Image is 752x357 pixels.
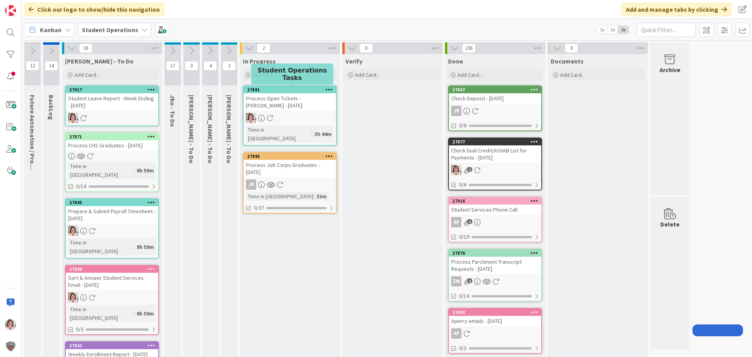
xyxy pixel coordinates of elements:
div: 27895 [247,154,336,159]
span: 0/6 [459,181,466,189]
div: Delete [660,219,680,229]
div: 27867 [449,86,541,93]
div: 27916 [452,198,541,204]
div: 27883 [452,310,541,315]
div: 27885Prepare & Submit Payroll Timesheet - [DATE] [66,199,158,223]
div: JR [244,179,336,190]
span: 0 [185,61,198,71]
div: 27888 [66,266,158,273]
div: Time in [GEOGRAPHIC_DATA] [246,125,311,143]
div: 27885 [66,199,158,206]
div: 27895 [244,153,336,160]
div: 27917Student Leave Report - Week Ending - [DATE] [66,86,158,111]
div: EW [66,226,158,236]
div: JR [449,106,541,116]
span: 0/19 [459,233,469,241]
a: 27888Sort & Answer Student Services Email - [DATE]EWTime in [GEOGRAPHIC_DATA]:8h 59m0/3 [65,265,159,335]
img: EW [68,226,78,236]
div: Check Dual Credit/ASVAB List for Payments - [DATE] [449,145,541,163]
div: AP [449,217,541,227]
span: 2x [607,26,618,34]
span: In Progress [243,57,276,65]
span: 1 [467,167,472,172]
a: 27881Process Open Tickets - [PERSON_NAME] - [DATE]EWTime in [GEOGRAPHIC_DATA]:3h 44m [243,85,337,146]
span: 0 [565,43,578,53]
div: Process Job Corps Graduates - [DATE] [244,160,336,177]
div: 27885 [69,200,158,205]
div: Sort & Answer Student Services Email - [DATE] [66,273,158,290]
a: 27871Process CHS Graduates - [DATE]Time in [GEOGRAPHIC_DATA]:8h 59m0/14 [65,132,159,192]
span: 1 [467,219,472,224]
div: 27888 [69,266,158,272]
img: Visit kanbanzone.com [5,5,16,16]
span: Add Card... [457,71,483,78]
span: Emilie - To Do [65,57,134,65]
span: Future Automation / Process Building [29,95,36,201]
span: 236 [462,43,475,53]
div: 33m [315,192,329,201]
div: EW [244,113,336,123]
div: 27862 [69,343,158,348]
span: 0/3 [76,325,83,333]
span: 0/14 [459,292,469,300]
div: EW [66,292,158,303]
span: 0/3 [459,344,466,352]
span: Kanban [40,25,61,34]
span: 0/14 [76,182,86,190]
div: 27877 [449,138,541,145]
div: Process Parchment Transcript Requests - [DATE] [449,257,541,274]
div: ZM [449,276,541,286]
span: Done [448,57,463,65]
span: 2 [257,43,270,53]
span: : [134,166,135,175]
div: ZM [451,276,461,286]
span: Add Card... [74,71,99,78]
span: 0/6 [459,121,466,130]
div: Add and manage tabs by clicking [621,2,732,16]
div: 3h 44m [313,130,334,138]
span: 2 [222,61,236,71]
div: 27867 [452,87,541,92]
span: 18 [79,43,92,53]
div: 8h 59m [135,243,156,251]
span: 0 [360,43,373,53]
div: 27888Sort & Answer Student Services Email - [DATE] [66,266,158,290]
span: : [134,309,135,318]
div: 27883Aperry emails - [DATE] [449,309,541,326]
div: 27877Check Dual Credit/ASVAB List for Payments - [DATE] [449,138,541,163]
div: JR [246,179,256,190]
span: 3x [618,26,629,34]
div: 27862 [66,342,158,349]
div: JR [451,106,461,116]
img: avatar [5,341,16,352]
span: 4 [204,61,217,71]
div: 27871 [66,133,158,140]
div: 27871 [69,134,158,140]
div: Click our logo to show/hide this navigation [24,2,164,16]
div: 27895Process Job Corps Graduates - [DATE] [244,153,336,177]
div: Student Services Phone Call [449,205,541,215]
img: EW [246,113,256,123]
div: 27876 [449,250,541,257]
div: 8h 59m [135,166,156,175]
div: 27877 [452,139,541,145]
div: 27883 [449,309,541,316]
a: 27895Process Job Corps Graduates - [DATE]JRTime in [GEOGRAPHIC_DATA]:33m0/37 [243,152,337,214]
a: 27867Check Deposit - [DATE]JR0/6 [448,85,542,131]
span: Jho - To Do [169,95,177,127]
a: 27883Aperry emails - [DATE]AP0/3 [448,308,542,354]
span: 2 [467,278,472,283]
span: Verify [345,57,362,65]
span: Add Card... [560,71,585,78]
div: EW [449,165,541,175]
span: 1x [597,26,607,34]
input: Quick Filter... [637,23,696,37]
img: EW [451,165,461,175]
span: Eric - To Do [206,95,214,163]
a: 27885Prepare & Submit Payroll Timesheet - [DATE]EWTime in [GEOGRAPHIC_DATA]:8h 59m [65,198,159,259]
span: BackLog [47,95,55,120]
div: EW [66,113,158,123]
div: 27881Process Open Tickets - [PERSON_NAME] - [DATE] [244,86,336,111]
div: Process Open Tickets - [PERSON_NAME] - [DATE] [244,93,336,111]
div: Student Leave Report - Week Ending - [DATE] [66,93,158,111]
